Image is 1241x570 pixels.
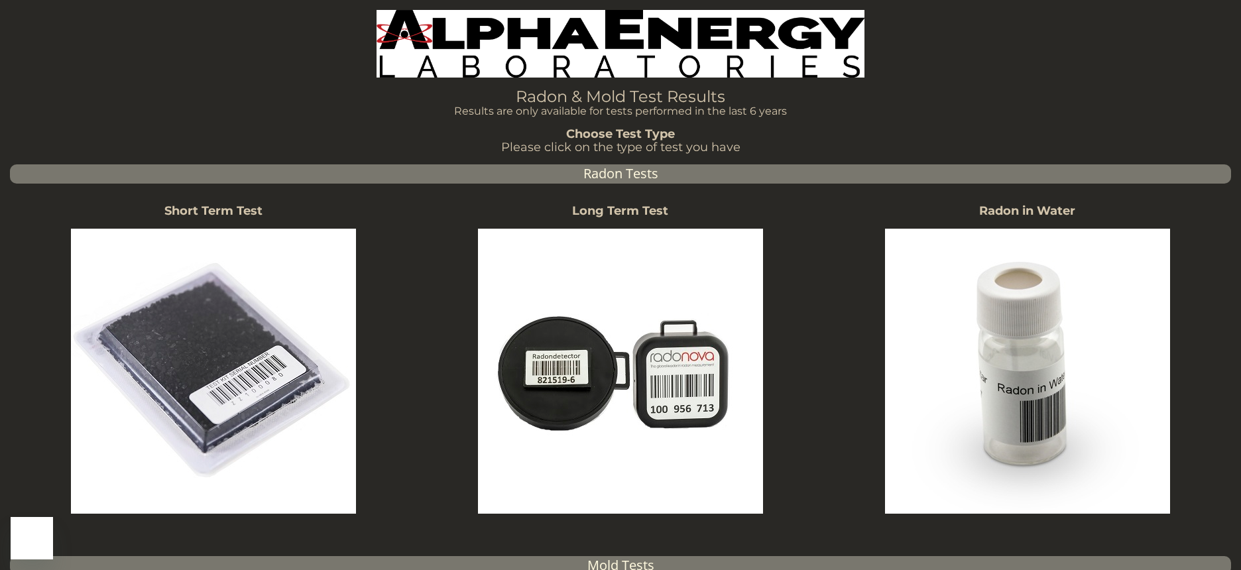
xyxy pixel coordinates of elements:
strong: Choose Test Type [566,127,675,141]
img: TightCrop.jpg [377,10,865,78]
iframe: Button to launch messaging window [11,517,53,559]
img: RadoninWater.jpg [885,229,1170,514]
strong: Radon in Water [979,203,1075,218]
div: Radon Tests [10,164,1231,184]
h1: Radon & Mold Test Results [377,88,865,105]
h4: Results are only available for tests performed in the last 6 years [377,105,865,117]
strong: Long Term Test [572,203,668,218]
strong: Short Term Test [164,203,263,218]
img: ShortTerm.jpg [71,229,356,514]
span: Please click on the type of test you have [501,140,740,154]
img: Radtrak2vsRadtrak3.jpg [478,229,763,514]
